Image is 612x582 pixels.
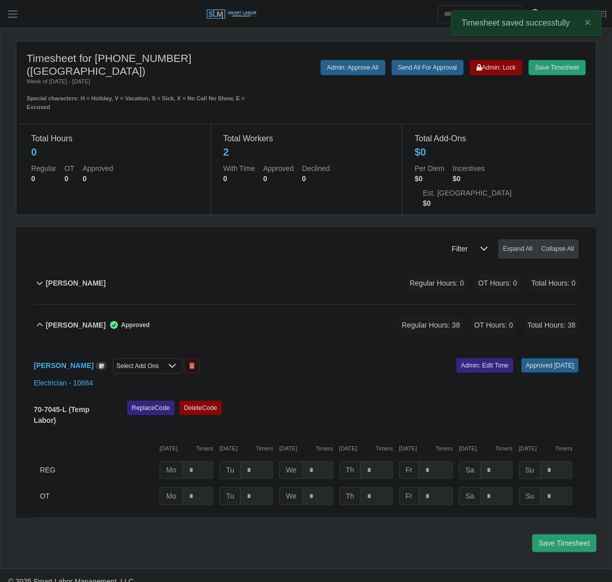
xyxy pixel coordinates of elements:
span: Th [339,487,361,505]
dd: 0 [31,174,56,184]
dt: With Time [223,163,255,174]
button: Save Timesheet [532,534,597,552]
div: Timesheet saved successfully [451,10,602,36]
span: Th [339,461,361,479]
button: Send All For Approval [392,60,464,75]
span: Fr [399,461,419,479]
dt: Est. [GEOGRAPHIC_DATA] [423,188,512,198]
input: Search [438,5,523,23]
a: View/Edit Notes [96,361,107,370]
span: We [279,461,303,479]
span: Sa [459,461,481,479]
div: [DATE] [399,444,453,453]
button: Save Timesheet [529,60,586,75]
div: 0 [31,145,37,159]
dd: $0 [453,174,485,184]
span: Su [519,487,541,505]
span: Regular Hours: 0 [407,275,467,292]
b: [PERSON_NAME] [46,278,105,289]
div: [DATE] [160,444,213,453]
img: SLM Logo [206,9,257,20]
dt: Declined [302,163,330,174]
dt: Per Diem [415,163,444,174]
button: Expand All [498,240,537,258]
button: [PERSON_NAME] Approved Regular Hours: 38 OT Hours: 0 Total Hours: 38 [34,305,579,346]
span: Mo [160,487,183,505]
div: [DATE] [459,444,513,453]
span: Total Hours: 38 [525,317,579,334]
dt: Approved [263,163,294,174]
b: [PERSON_NAME] [46,320,105,331]
dd: 0 [302,174,330,184]
dd: 0 [82,174,113,184]
div: Select Add Ons [114,359,162,373]
div: $0 [415,145,426,159]
dt: Incentives [453,163,485,174]
button: Timers [376,444,393,453]
button: Timers [436,444,453,453]
dd: 0 [223,174,255,184]
span: Tu [219,461,241,479]
span: OT Hours: 0 [471,317,516,334]
button: ReplaceCode [127,401,174,415]
span: Tu [219,487,241,505]
dt: Total Add-Ons [415,133,581,145]
a: [PERSON_NAME] [548,9,607,19]
span: Su [519,461,541,479]
span: We [279,487,303,505]
span: Filter [446,240,474,258]
dd: 0 [64,174,74,184]
div: [DATE] [519,444,573,453]
a: Electrician - 10884 [34,379,93,387]
button: Timers [196,444,214,453]
span: Sa [459,487,481,505]
h4: Timesheet for [PHONE_NUMBER] ([GEOGRAPHIC_DATA]) [27,52,251,77]
div: OT [40,487,153,505]
b: 70-7045-L (Temp Labor) [34,405,89,424]
button: Timers [495,444,513,453]
button: Timers [256,444,274,453]
a: Admin: Edit Time [457,358,513,373]
button: DeleteCode [179,401,222,415]
span: OT Hours: 0 [475,275,520,292]
div: Week of [DATE] - [DATE] [27,77,251,86]
span: Admin: Lock [477,64,516,71]
div: [DATE] [219,444,273,453]
button: Timers [316,444,333,453]
button: Collapse All [537,240,579,258]
div: bulk actions [498,240,579,258]
dt: Regular [31,163,56,174]
div: [DATE] [279,444,333,453]
dt: Total Hours [31,133,198,145]
span: Approved [106,320,150,330]
dd: $0 [423,198,512,208]
button: End Worker & Remove from the Timesheet [185,359,199,373]
a: Approved [DATE] [522,358,579,373]
dt: OT [64,163,74,174]
div: [DATE] [339,444,393,453]
span: Total Hours: 0 [529,275,579,292]
div: 2 [223,145,229,159]
span: Fr [399,487,419,505]
dd: $0 [415,174,444,184]
div: REG [40,461,153,479]
div: Special characters: H = Holiday, V = Vacation, S = Sick, X = No Call No Show, E = Excused [27,86,251,112]
button: Timers [555,444,573,453]
button: Admin: Approve All [321,60,386,75]
button: [PERSON_NAME] Regular Hours: 0 OT Hours: 0 Total Hours: 0 [34,263,579,304]
a: [PERSON_NAME] [34,361,94,370]
span: Mo [160,461,183,479]
span: Regular Hours: 38 [399,317,463,334]
dt: Total Workers [223,133,390,145]
button: Admin: Lock [470,60,523,75]
dt: Approved [82,163,113,174]
dd: 0 [263,174,294,184]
